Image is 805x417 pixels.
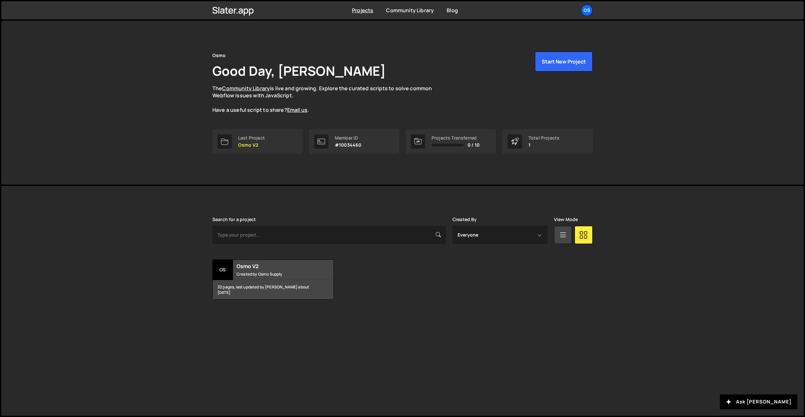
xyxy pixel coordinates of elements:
p: #10034460 [335,142,361,148]
a: Os [581,5,593,16]
a: Email us [287,106,307,113]
h1: Good Day, [PERSON_NAME] [212,62,386,80]
button: Start New Project [535,52,593,72]
div: Osmo [212,52,226,59]
label: Search for a project [212,217,256,222]
div: 32 pages, last updated by [PERSON_NAME] about [DATE] [213,280,334,299]
button: Ask [PERSON_NAME] [720,394,797,409]
div: Total Projects [529,135,559,141]
small: Created by Osmo Supply [237,271,314,277]
a: Last Project Osmo V2 [212,129,303,154]
div: Os [213,260,233,280]
input: Type your project... [212,226,446,244]
h2: Osmo V2 [237,263,314,270]
a: Os Osmo V2 Created by Osmo Supply 32 pages, last updated by [PERSON_NAME] about [DATE] [212,259,334,300]
div: Last Project [238,135,265,141]
a: Blog [447,7,458,14]
a: Community Library [386,7,434,14]
p: 1 [529,142,559,148]
label: Created By [452,217,477,222]
div: Member ID [335,135,361,141]
a: Projects [352,7,373,14]
span: 0 / 10 [468,142,480,148]
p: The is live and growing. Explore the curated scripts to solve common Webflow issues with JavaScri... [212,85,444,114]
div: Projects Transferred [432,135,480,141]
a: Community Library [222,85,270,92]
label: View Mode [554,217,578,222]
p: Osmo V2 [238,142,265,148]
